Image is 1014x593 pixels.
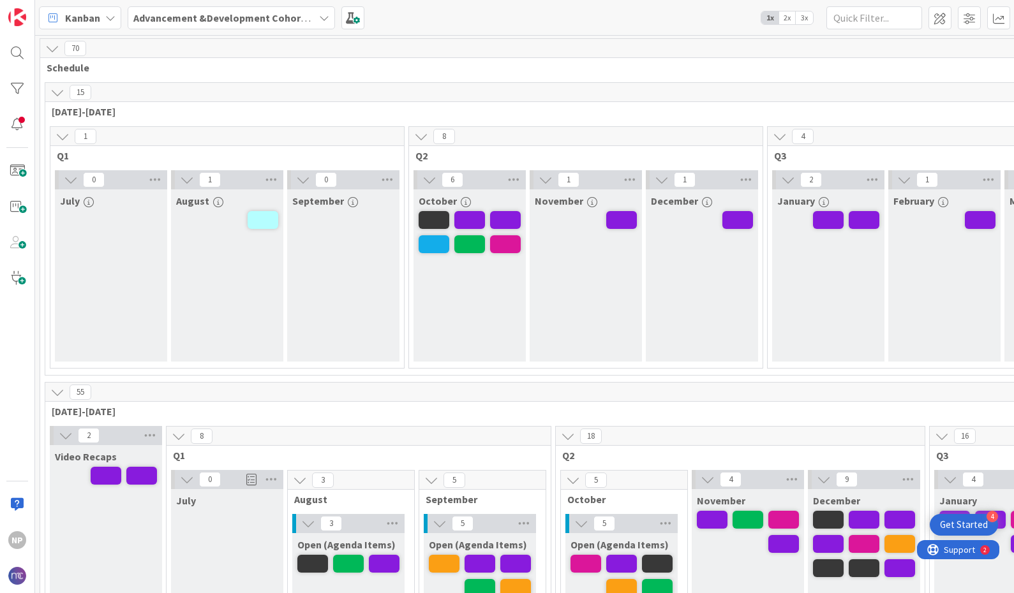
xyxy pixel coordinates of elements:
span: November [697,494,745,507]
span: Q2 [415,149,747,162]
span: Q2 [562,449,909,462]
span: 1 [75,129,96,144]
span: 0 [315,172,337,187]
span: July [60,194,80,207]
span: September [292,194,344,207]
span: December [813,494,860,507]
span: 1 [199,172,221,187]
span: 5 [444,472,465,488]
input: Quick Filter... [826,6,922,29]
span: Support [27,2,58,17]
span: January [777,194,815,207]
span: Open (Agenda Items) [570,538,669,551]
span: July [176,494,196,507]
span: October [567,493,671,506]
span: 1 [916,172,938,187]
b: Advancement &Development Cohort Calls [133,11,331,24]
img: Visit kanbanzone.com [8,8,26,26]
span: August [176,194,209,207]
span: 0 [199,472,221,487]
span: October [419,194,457,207]
span: 9 [836,472,858,487]
span: 2x [779,11,796,24]
span: 1 [674,172,696,187]
span: 55 [70,384,91,400]
span: November [535,194,583,207]
span: 0 [83,172,105,187]
span: 3 [312,472,334,488]
span: 5 [593,516,615,531]
div: 2 [66,5,70,15]
span: 16 [954,428,976,444]
span: 3x [796,11,813,24]
span: 2 [800,172,822,187]
span: 1x [761,11,779,24]
span: Q1 [173,449,535,462]
div: Get Started [940,518,988,531]
div: NP [8,531,26,549]
span: 1 [558,172,579,187]
img: avatar [8,567,26,585]
span: 5 [452,516,473,531]
div: 4 [987,511,998,522]
span: Q1 [57,149,388,162]
span: December [651,194,698,207]
span: 8 [433,129,455,144]
span: 18 [580,428,602,444]
span: 4 [720,472,742,487]
span: 15 [70,85,91,100]
span: 4 [962,472,984,487]
span: 2 [78,428,100,443]
span: September [426,493,530,506]
div: Open Get Started checklist, remaining modules: 4 [930,514,998,536]
span: 6 [442,172,463,187]
span: 8 [191,428,212,444]
span: 5 [585,472,607,488]
span: January [939,494,977,507]
span: Kanban [65,10,100,26]
span: 3 [320,516,342,531]
span: Open (Agenda Items) [297,538,396,551]
span: February [893,194,934,207]
span: 70 [64,41,86,56]
span: 4 [792,129,814,144]
span: Open (Agenda Items) [429,538,527,551]
span: August [294,493,398,506]
span: Video Recaps [55,450,117,463]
